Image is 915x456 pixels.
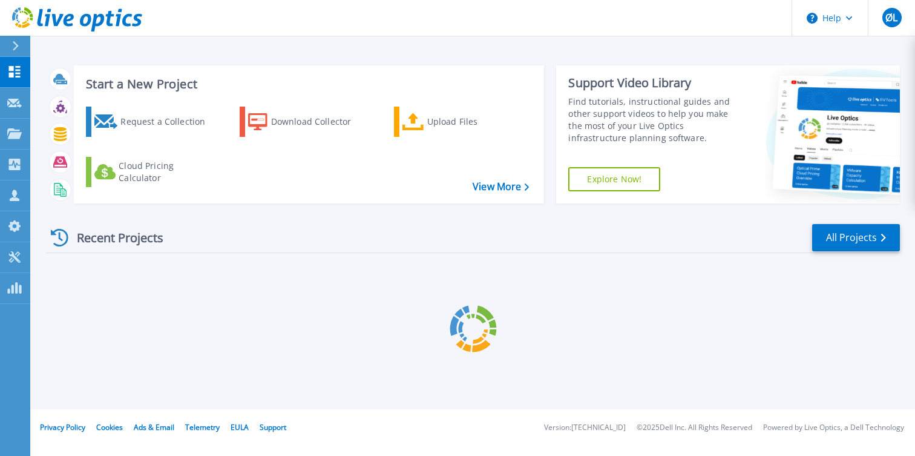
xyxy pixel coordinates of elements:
div: Request a Collection [120,110,217,134]
li: Powered by Live Optics, a Dell Technology [763,424,904,432]
a: View More [473,181,529,193]
li: © 2025 Dell Inc. All Rights Reserved [637,424,752,432]
div: Cloud Pricing Calculator [119,160,215,184]
a: Upload Files [394,107,529,137]
div: Find tutorials, instructional guides and other support videos to help you make the most of your L... [568,96,741,144]
a: Cookies [96,422,123,432]
div: Support Video Library [568,75,741,91]
li: Version: [TECHNICAL_ID] [544,424,626,432]
a: Support [260,422,286,432]
a: Request a Collection [86,107,221,137]
a: All Projects [812,224,900,251]
a: Download Collector [240,107,375,137]
div: Download Collector [271,110,368,134]
h3: Start a New Project [86,78,529,91]
a: Telemetry [185,422,220,432]
a: Ads & Email [134,422,174,432]
a: EULA [231,422,249,432]
div: Recent Projects [47,223,180,253]
a: Cloud Pricing Calculator [86,157,221,187]
div: Upload Files [427,110,524,134]
span: ØL [885,13,897,22]
a: Explore Now! [568,167,660,191]
a: Privacy Policy [40,422,85,432]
